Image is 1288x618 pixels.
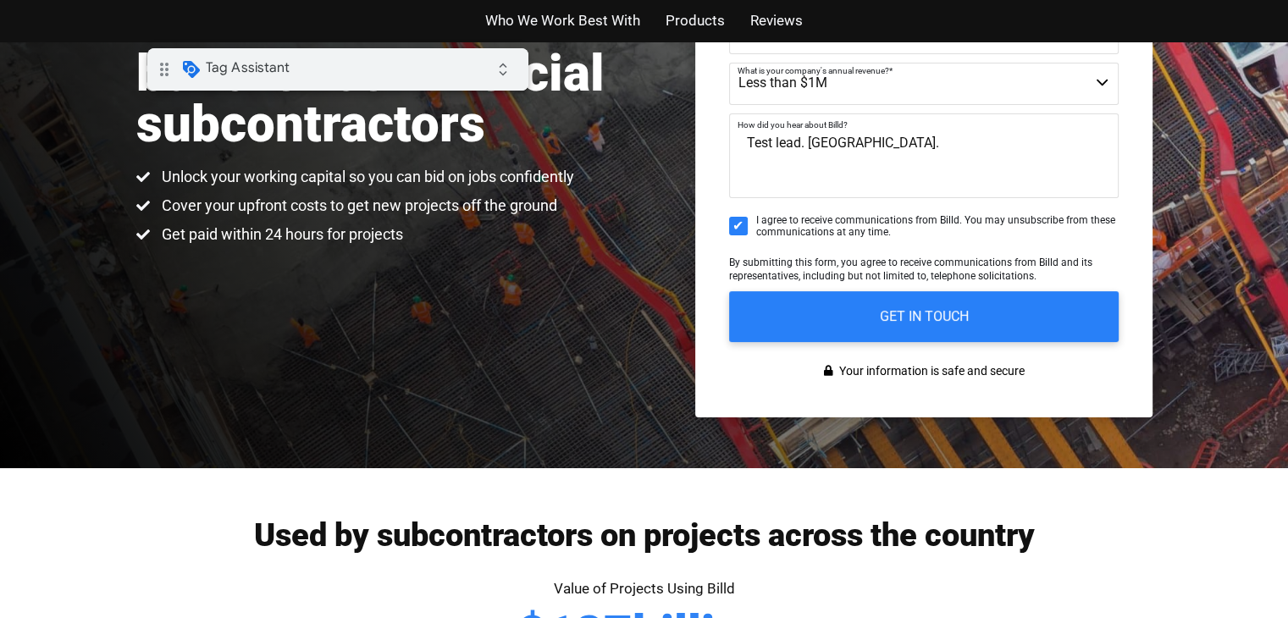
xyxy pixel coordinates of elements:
span: Value of Projects Using Billd [554,580,735,597]
a: Reviews [750,8,803,33]
span: How did you hear about Billd? [738,120,848,130]
span: I agree to receive communications from Billd. You may unsubscribe from these communications at an... [756,214,1119,239]
a: Who We Work Best With [485,8,640,33]
span: Cover your upfront costs to get new projects off the ground [158,196,557,216]
span: Your information is safe and secure [835,359,1025,383]
input: GET IN TOUCH [729,291,1119,342]
textarea: Test lead. [GEOGRAPHIC_DATA]. [729,113,1119,198]
span: By submitting this form, you agree to receive communications from Billd and its representatives, ... [729,257,1092,282]
a: Products [666,8,725,33]
span: Get paid within 24 hours for projects [158,224,403,245]
h2: Used by subcontractors on projects across the country [136,519,1153,551]
input: I agree to receive communications from Billd. You may unsubscribe from these communications at an... [729,217,748,235]
i: Collapse debug badge [339,4,373,38]
span: Tag Assistant [58,11,142,28]
span: Unlock your working capital so you can bid on jobs confidently [158,167,574,187]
